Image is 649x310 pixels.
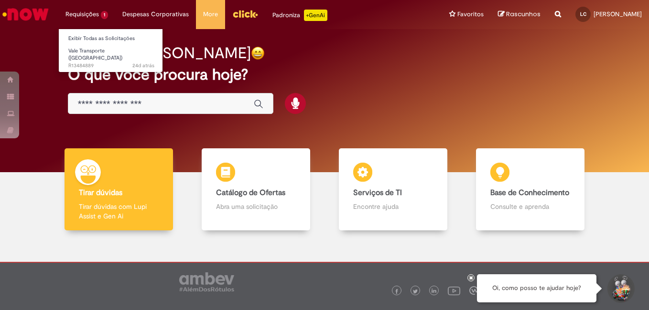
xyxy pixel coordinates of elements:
span: Rascunhos [506,10,541,19]
b: Tirar dúvidas [79,188,122,197]
a: Exibir Todas as Solicitações [59,33,164,44]
img: click_logo_yellow_360x200.png [232,7,258,21]
img: logo_footer_linkedin.png [432,289,436,294]
a: Serviços de TI Encontre ajuda [324,148,462,231]
span: 1 [101,11,108,19]
button: Iniciar Conversa de Suporte [606,274,635,303]
img: happy-face.png [251,46,265,60]
img: logo_footer_ambev_rotulo_gray.png [179,272,234,291]
p: Consulte e aprenda [490,202,571,211]
span: More [203,10,218,19]
img: logo_footer_facebook.png [394,289,399,294]
div: Oi, como posso te ajudar hoje? [477,274,596,302]
span: Vale Transporte ([GEOGRAPHIC_DATA]) [68,47,122,62]
p: +GenAi [304,10,327,21]
b: Base de Conhecimento [490,188,569,197]
span: LC [580,11,586,17]
a: Rascunhos [498,10,541,19]
span: Despesas Corporativas [122,10,189,19]
b: Catálogo de Ofertas [216,188,285,197]
img: logo_footer_youtube.png [448,284,460,297]
div: Padroniza [272,10,327,21]
p: Abra uma solicitação [216,202,296,211]
b: Serviços de TI [353,188,402,197]
ul: Requisições [58,29,163,72]
a: Base de Conhecimento Consulte e aprenda [462,148,599,231]
a: Tirar dúvidas Tirar dúvidas com Lupi Assist e Gen Ai [50,148,187,231]
span: 24d atrás [132,62,154,69]
span: [PERSON_NAME] [594,10,642,18]
span: Favoritos [457,10,484,19]
img: logo_footer_workplace.png [469,286,478,295]
img: ServiceNow [1,5,50,24]
a: Aberto R13484889 : Vale Transporte (VT) [59,46,164,66]
span: R13484889 [68,62,154,70]
img: logo_footer_twitter.png [413,289,418,294]
a: Catálogo de Ofertas Abra uma solicitação [187,148,324,231]
p: Encontre ajuda [353,202,433,211]
p: Tirar dúvidas com Lupi Assist e Gen Ai [79,202,159,221]
h2: O que você procura hoje? [68,66,582,83]
span: Requisições [65,10,99,19]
